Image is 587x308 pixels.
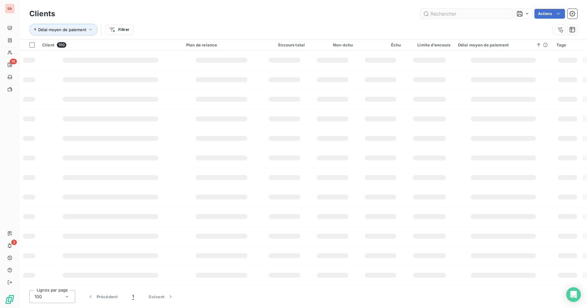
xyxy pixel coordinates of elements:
img: Logo LeanPay [5,295,15,304]
div: Open Intercom Messenger [566,287,581,302]
span: 18 [10,59,17,64]
span: Client [42,42,54,47]
button: Délai moyen de paiement [29,24,98,35]
div: Délai moyen de paiement [458,42,549,47]
div: Plan de relance [186,42,257,47]
div: Échu [360,42,401,47]
div: Limite d’encours [408,42,450,47]
div: Non-échu [312,42,353,47]
div: SA [5,4,15,13]
div: Tags [556,42,579,47]
button: 1 [125,290,141,303]
span: 3 [11,240,17,245]
h3: Clients [29,8,55,19]
span: 100 [57,42,66,48]
button: Suivant [141,290,181,303]
span: 100 [35,294,42,300]
span: Délai moyen de paiement [38,27,86,32]
div: Encours total [264,42,305,47]
span: 1 [132,294,134,300]
button: Précédent [80,290,125,303]
button: Filtrer [105,25,133,35]
input: Rechercher [421,9,512,19]
button: Actions [534,9,565,19]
